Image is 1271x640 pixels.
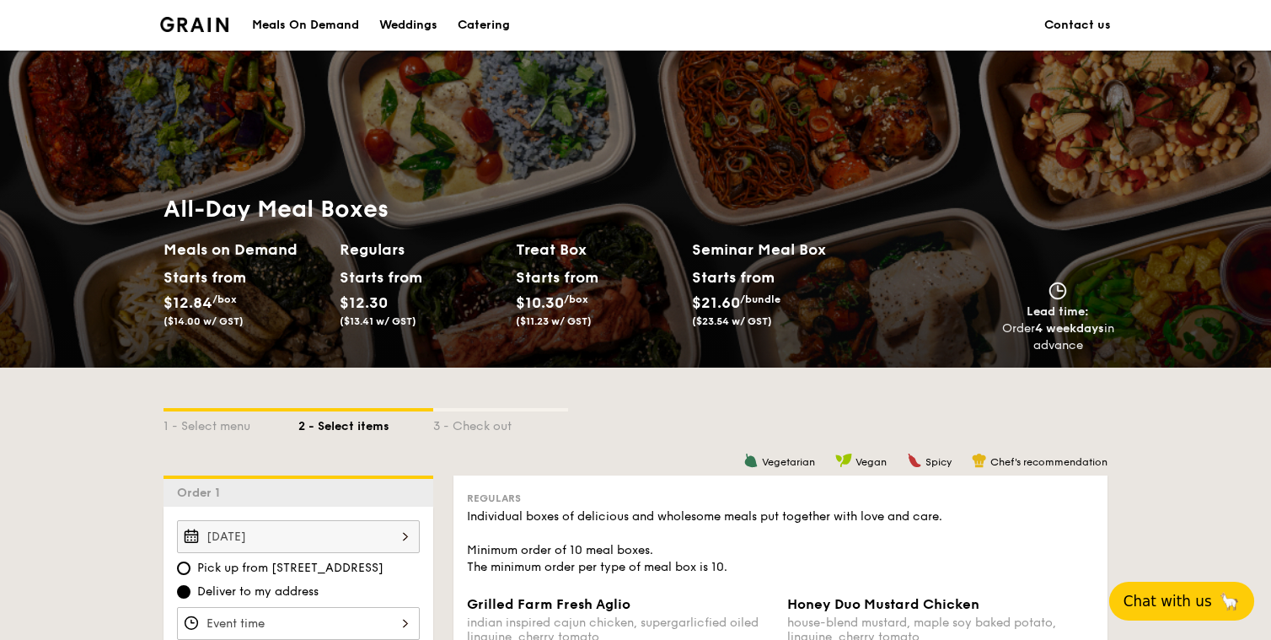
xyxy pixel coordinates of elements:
div: Starts from [164,265,239,290]
h2: Regulars [340,238,502,261]
span: Spicy [925,456,952,468]
div: Individual boxes of delicious and wholesome meals put together with love and care. Minimum order ... [467,508,1094,576]
strong: 4 weekdays [1035,321,1104,336]
span: Regulars [467,492,521,504]
input: Event time [177,607,420,640]
span: ($11.23 w/ GST) [516,315,592,327]
h2: Meals on Demand [164,238,326,261]
div: 3 - Check out [433,411,568,435]
img: Grain [160,17,228,32]
h2: Seminar Meal Box [692,238,868,261]
span: Honey Duo Mustard Chicken [787,596,979,612]
span: Chat with us [1124,593,1212,610]
div: 2 - Select items [298,411,433,435]
input: Event date [177,520,420,553]
span: ($14.00 w/ GST) [164,315,244,327]
div: Starts from [340,265,415,290]
h1: All-Day Meal Boxes [164,194,868,224]
div: Starts from [516,265,591,290]
span: Vegetarian [762,456,815,468]
span: ($23.54 w/ GST) [692,315,772,327]
span: ($13.41 w/ GST) [340,315,416,327]
img: icon-spicy.37a8142b.svg [907,453,922,468]
input: Pick up from [STREET_ADDRESS] [177,562,190,575]
img: icon-clock.2db775ea.svg [1045,282,1070,300]
img: icon-chef-hat.a58ddaea.svg [972,453,987,468]
a: Logotype [160,17,228,32]
span: $12.30 [340,293,388,312]
span: Lead time: [1027,304,1089,319]
span: $10.30 [516,293,564,312]
img: icon-vegetarian.fe4039eb.svg [743,453,759,468]
span: $21.60 [692,293,740,312]
div: 1 - Select menu [164,411,298,435]
input: Deliver to my address [177,585,190,599]
span: Pick up from [STREET_ADDRESS] [197,560,383,577]
span: Deliver to my address [197,584,319,600]
div: Starts from [692,265,774,290]
span: $12.84 [164,293,212,312]
span: Vegan [855,456,887,468]
h2: Treat Box [516,238,678,261]
img: icon-vegan.f8ff3823.svg [835,453,852,468]
button: Chat with us🦙 [1109,582,1254,621]
span: /box [212,293,237,305]
span: /box [564,293,588,305]
div: Order in advance [1001,320,1114,354]
span: /bundle [740,293,780,305]
span: 🦙 [1219,591,1240,611]
span: Chef's recommendation [990,456,1107,468]
span: Order 1 [177,486,227,500]
span: Grilled Farm Fresh Aglio [467,596,630,612]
